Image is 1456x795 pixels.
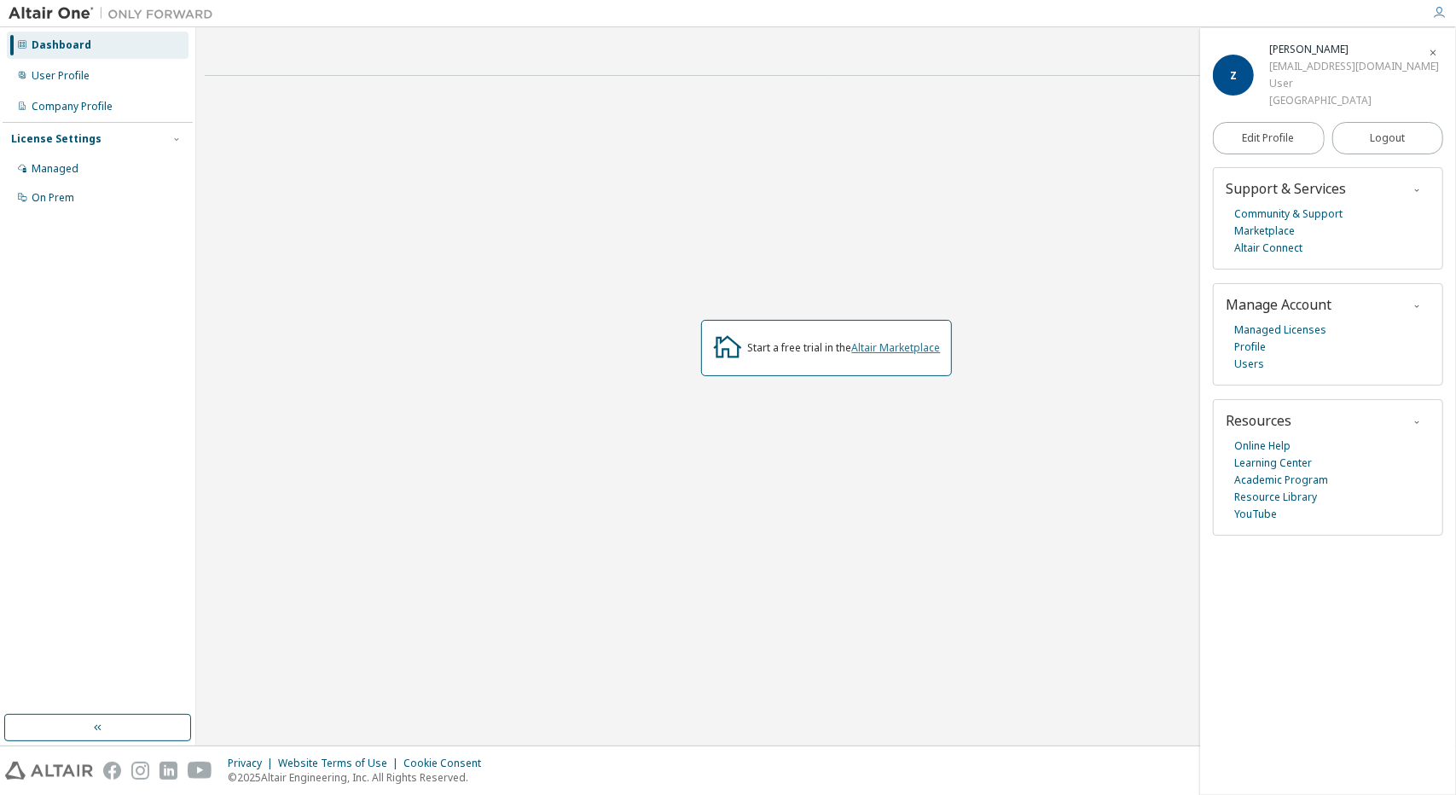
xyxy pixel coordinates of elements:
div: Company Profile [32,100,113,113]
a: Online Help [1234,438,1291,455]
img: youtube.svg [188,762,212,780]
a: Managed Licenses [1234,322,1326,339]
div: Privacy [228,757,278,770]
div: User [1269,75,1439,92]
div: Zeshan Iqbal [1269,41,1439,58]
div: [GEOGRAPHIC_DATA] [1269,92,1439,109]
span: Support & Services [1226,179,1346,198]
div: On Prem [32,191,74,205]
div: Website Terms of Use [278,757,403,770]
a: Users [1234,356,1264,373]
a: Learning Center [1234,455,1312,472]
a: Community & Support [1234,206,1343,223]
img: linkedin.svg [160,762,177,780]
div: [EMAIL_ADDRESS][DOMAIN_NAME] [1269,58,1439,75]
div: Managed [32,162,78,176]
div: Start a free trial in the [748,341,941,355]
div: License Settings [11,132,102,146]
div: Dashboard [32,38,91,52]
span: Edit Profile [1243,131,1295,145]
a: Altair Marketplace [852,340,941,355]
span: Z [1230,68,1237,83]
img: altair_logo.svg [5,762,93,780]
img: Altair One [9,5,222,22]
a: Marketplace [1234,223,1295,240]
a: YouTube [1234,506,1277,523]
img: facebook.svg [103,762,121,780]
a: Altair Connect [1234,240,1302,257]
span: Logout [1370,130,1405,147]
button: Logout [1332,122,1444,154]
p: © 2025 Altair Engineering, Inc. All Rights Reserved. [228,770,491,785]
a: Resource Library [1234,489,1317,506]
a: Academic Program [1234,472,1328,489]
img: instagram.svg [131,762,149,780]
div: Cookie Consent [403,757,491,770]
div: User Profile [32,69,90,83]
a: Edit Profile [1213,122,1325,154]
a: Profile [1234,339,1266,356]
span: Manage Account [1226,295,1331,314]
span: Resources [1226,411,1291,430]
